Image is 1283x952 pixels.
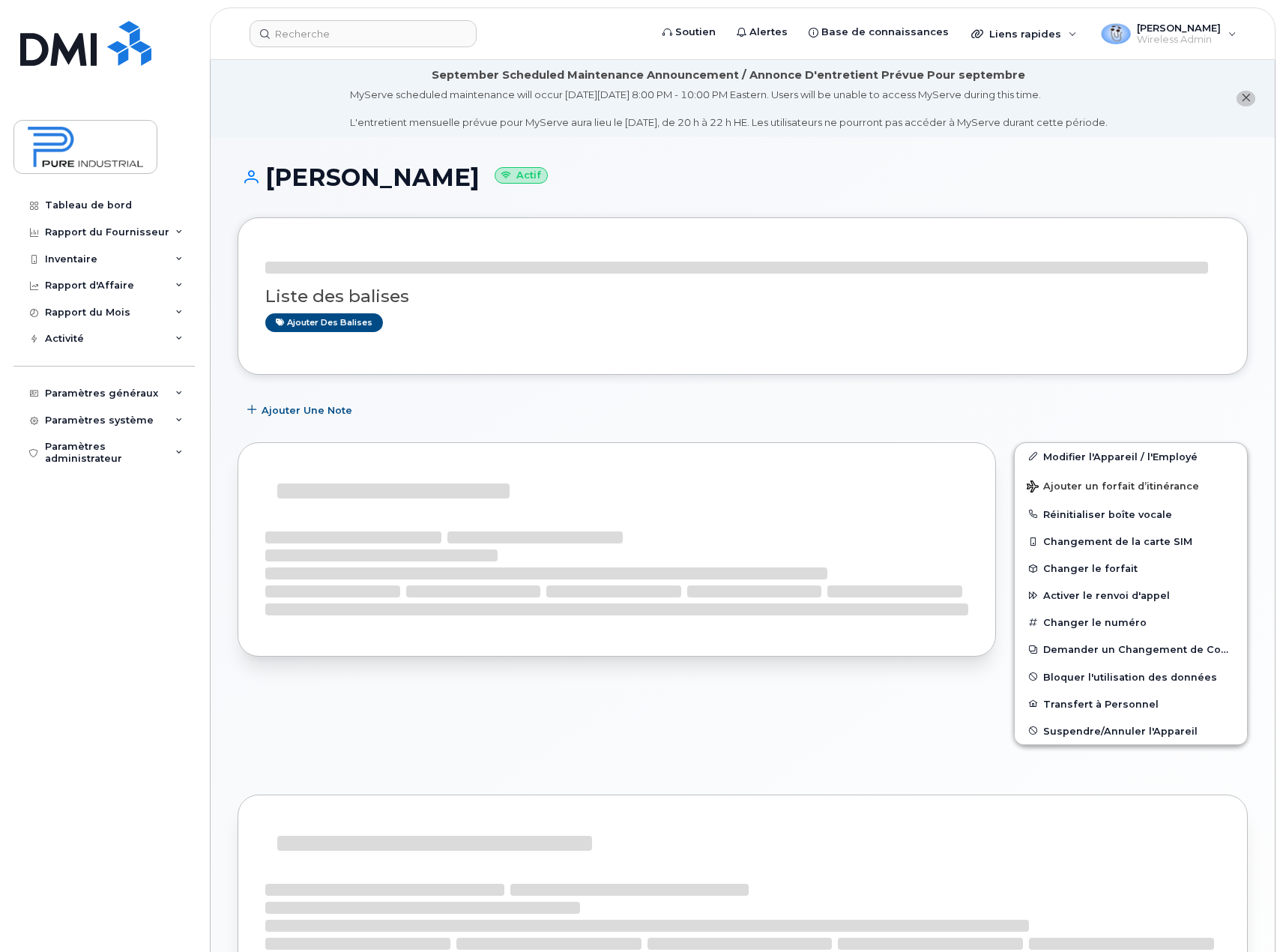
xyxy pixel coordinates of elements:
[350,88,1108,130] div: MyServe scheduled maintenance will occur [DATE][DATE] 8:00 PM - 10:00 PM Eastern. Users will be u...
[265,287,1220,306] h3: Liste des balises
[432,67,1025,83] div: September Scheduled Maintenance Announcement / Annonce D'entretient Prévue Pour septembre
[265,313,383,332] a: Ajouter des balises
[1015,717,1247,744] button: Suspendre/Annuler l'Appareil
[1043,590,1170,601] span: Activer le renvoi d'appel
[238,164,1248,190] h1: [PERSON_NAME]
[1237,91,1255,106] button: close notification
[1015,555,1247,582] button: Changer le forfait
[1015,443,1247,470] a: Modifier l'Appareil / l'Employé
[1015,582,1247,609] button: Activer le renvoi d'appel
[1015,501,1247,528] button: Réinitialiser boîte vocale
[262,403,352,418] span: Ajouter une Note
[1015,663,1247,690] button: Bloquer l'utilisation des données
[1015,528,1247,555] button: Changement de la carte SIM
[1015,690,1247,717] button: Transfert à Personnel
[1015,470,1247,501] button: Ajouter un forfait d’itinérance
[1043,725,1198,736] span: Suspendre/Annuler l'Appareil
[495,167,548,184] small: Actif
[1043,563,1138,574] span: Changer le forfait
[1015,636,1247,663] button: Demander un Changement de Compte
[1027,480,1199,495] span: Ajouter un forfait d’itinérance
[1015,609,1247,636] button: Changer le numéro
[238,397,365,424] button: Ajouter une Note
